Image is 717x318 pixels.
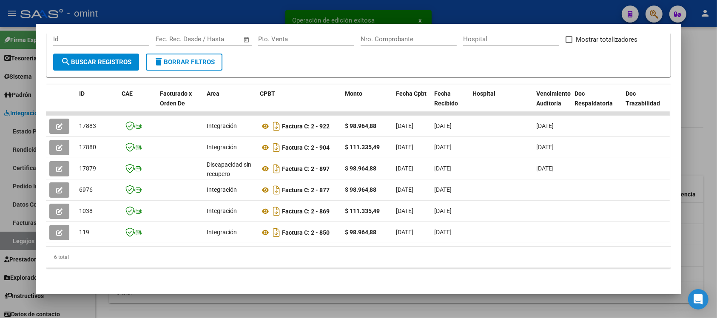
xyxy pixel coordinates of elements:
[622,85,673,122] datatable-header-cell: Doc Trazabilidad
[118,85,156,122] datatable-header-cell: CAE
[282,123,330,130] strong: Factura C: 2 - 922
[536,165,554,172] span: [DATE]
[431,85,469,122] datatable-header-cell: Fecha Recibido
[146,54,222,71] button: Borrar Filtros
[434,165,452,172] span: [DATE]
[242,35,251,45] button: Open calendar
[271,119,282,133] i: Descargar documento
[396,90,427,97] span: Fecha Cpbt
[469,85,533,122] datatable-header-cell: Hospital
[207,122,237,129] span: Integración
[396,122,413,129] span: [DATE]
[396,186,413,193] span: [DATE]
[282,165,330,172] strong: Factura C: 2 - 897
[79,186,93,193] span: 6976
[576,34,637,45] span: Mostrar totalizadores
[282,187,330,193] strong: Factura C: 2 - 877
[571,85,622,122] datatable-header-cell: Doc Respaldatoria
[207,144,237,150] span: Integración
[396,229,413,236] span: [DATE]
[203,85,256,122] datatable-header-cell: Area
[345,186,376,193] strong: $ 98.964,88
[156,85,203,122] datatable-header-cell: Facturado x Orden De
[79,229,89,236] span: 119
[396,207,413,214] span: [DATE]
[271,183,282,197] i: Descargar documento
[434,207,452,214] span: [DATE]
[154,57,164,67] mat-icon: delete
[79,122,96,129] span: 17883
[79,90,85,97] span: ID
[79,144,96,150] span: 17880
[434,186,452,193] span: [DATE]
[207,229,237,236] span: Integración
[282,229,330,236] strong: Factura C: 2 - 850
[207,90,219,97] span: Area
[282,208,330,215] strong: Factura C: 2 - 869
[533,85,571,122] datatable-header-cell: Vencimiento Auditoría
[345,165,376,172] strong: $ 98.964,88
[396,165,413,172] span: [DATE]
[207,207,237,214] span: Integración
[271,226,282,239] i: Descargar documento
[46,247,671,268] div: 6 total
[434,144,452,150] span: [DATE]
[271,141,282,154] i: Descargar documento
[61,57,71,67] mat-icon: search
[434,122,452,129] span: [DATE]
[156,35,183,43] input: Start date
[282,144,330,151] strong: Factura C: 2 - 904
[536,144,554,150] span: [DATE]
[122,90,133,97] span: CAE
[271,162,282,176] i: Descargar documento
[271,204,282,218] i: Descargar documento
[575,90,613,107] span: Doc Respaldatoria
[626,90,660,107] span: Doc Trazabilidad
[345,90,362,97] span: Monto
[191,35,232,43] input: End date
[396,144,413,150] span: [DATE]
[53,54,139,71] button: Buscar Registros
[341,85,393,122] datatable-header-cell: Monto
[393,85,431,122] datatable-header-cell: Fecha Cpbt
[260,90,275,97] span: CPBT
[256,85,341,122] datatable-header-cell: CPBT
[79,207,93,214] span: 1038
[154,58,215,66] span: Borrar Filtros
[76,85,118,122] datatable-header-cell: ID
[688,289,708,309] div: Open Intercom Messenger
[434,229,452,236] span: [DATE]
[345,229,376,236] strong: $ 98.964,88
[207,161,251,178] span: Discapacidad sin recupero
[345,144,380,150] strong: $ 111.335,49
[472,90,495,97] span: Hospital
[61,58,131,66] span: Buscar Registros
[536,122,554,129] span: [DATE]
[207,186,237,193] span: Integración
[345,207,380,214] strong: $ 111.335,49
[160,90,192,107] span: Facturado x Orden De
[345,122,376,129] strong: $ 98.964,88
[434,90,458,107] span: Fecha Recibido
[79,165,96,172] span: 17879
[536,90,571,107] span: Vencimiento Auditoría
